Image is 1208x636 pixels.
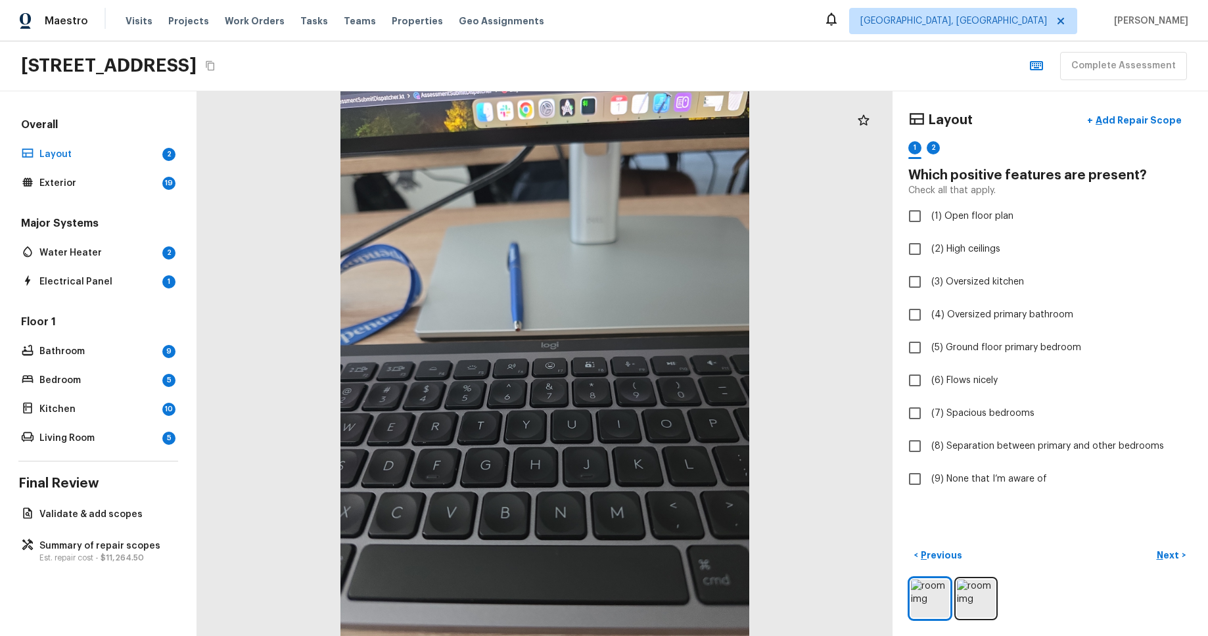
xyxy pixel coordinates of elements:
span: (1) Open floor plan [931,210,1013,223]
div: 19 [162,177,175,190]
div: 1 [162,275,175,288]
h2: [STREET_ADDRESS] [21,54,197,78]
span: (2) High ceilings [931,242,1000,256]
button: <Previous [908,545,967,566]
div: 1 [908,141,921,154]
h5: Major Systems [18,216,178,233]
span: (5) Ground floor primary bedroom [931,341,1081,354]
div: 9 [162,345,175,358]
p: Previous [918,549,962,562]
p: Kitchen [39,403,157,416]
img: room img [957,579,995,618]
div: 10 [162,403,175,416]
p: Electrical Panel [39,275,157,288]
p: Est. repair cost - [39,553,170,563]
div: 2 [162,246,175,260]
p: Add Repair Scope [1093,114,1182,127]
h4: Layout [928,112,973,129]
p: Water Heater [39,246,157,260]
span: Projects [168,14,209,28]
span: Visits [126,14,152,28]
div: 2 [162,148,175,161]
span: (9) None that I’m aware of [931,472,1047,486]
button: Copy Address [202,57,219,74]
span: Teams [344,14,376,28]
p: Layout [39,148,157,161]
p: Bedroom [39,374,157,387]
span: [PERSON_NAME] [1109,14,1188,28]
p: Exterior [39,177,157,190]
p: Summary of repair scopes [39,539,170,553]
span: Work Orders [225,14,285,28]
div: 5 [162,374,175,387]
div: 2 [927,141,940,154]
span: Geo Assignments [459,14,544,28]
span: (8) Separation between primary and other bedrooms [931,440,1164,453]
span: (7) Spacious bedrooms [931,407,1034,420]
h5: Overall [18,118,178,135]
img: room img [911,579,949,618]
div: 5 [162,432,175,445]
p: Living Room [39,432,157,445]
span: (6) Flows nicely [931,374,998,387]
span: Properties [392,14,443,28]
span: (3) Oversized kitchen [931,275,1024,288]
p: Validate & add scopes [39,508,170,521]
span: Tasks [300,16,328,26]
p: Check all that apply. [908,184,996,197]
h5: Floor 1 [18,315,178,332]
h4: Final Review [18,475,178,492]
button: +Add Repair Scope [1077,107,1192,134]
p: Next [1157,549,1182,562]
span: [GEOGRAPHIC_DATA], [GEOGRAPHIC_DATA] [860,14,1047,28]
span: $11,264.50 [101,554,144,562]
p: Bathroom [39,345,157,358]
button: Next> [1150,545,1192,566]
span: (4) Oversized primary bathroom [931,308,1073,321]
h4: Which positive features are present? [908,167,1192,184]
span: Maestro [45,14,88,28]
